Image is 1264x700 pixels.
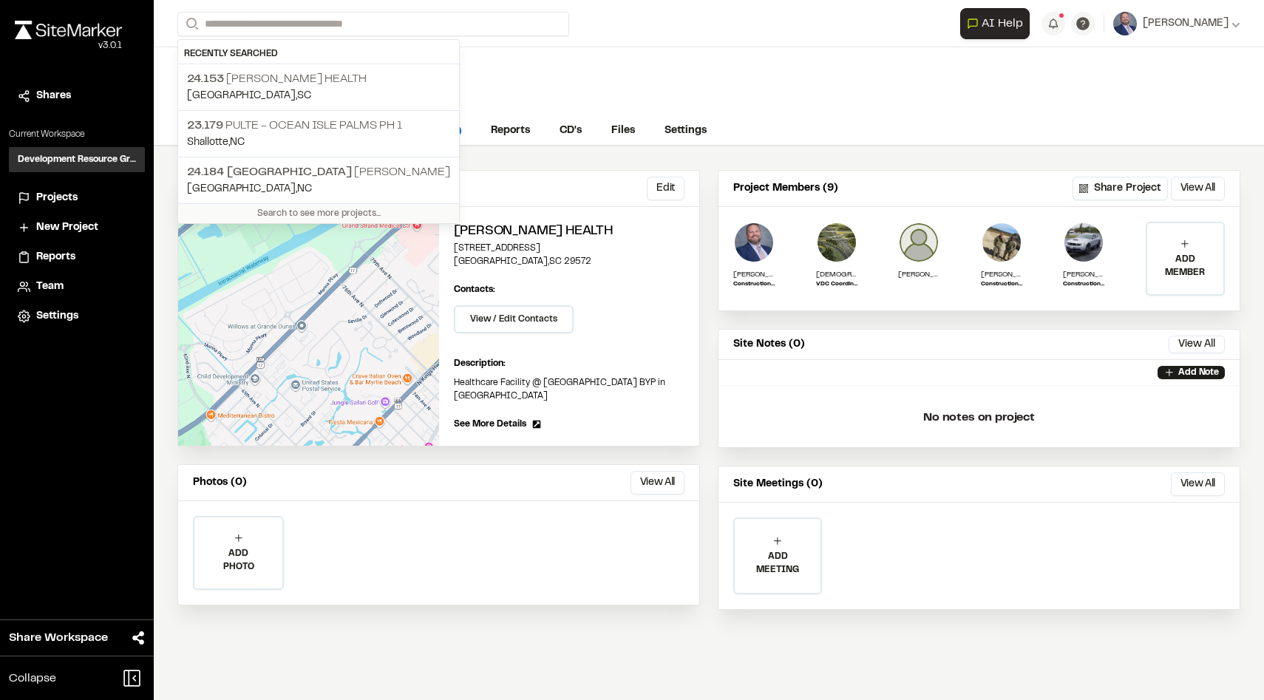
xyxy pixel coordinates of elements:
[733,180,838,197] p: Project Members (9)
[733,222,775,263] img: Jake Rosiek
[36,308,78,324] span: Settings
[18,190,136,206] a: Projects
[9,629,108,647] span: Share Workspace
[1171,472,1225,496] button: View All
[187,88,450,104] p: [GEOGRAPHIC_DATA] , SC
[177,12,204,36] button: Search
[18,308,136,324] a: Settings
[981,222,1022,263] img: Dillon Hackett
[1147,253,1224,279] p: ADD MEMBER
[178,203,459,223] div: Search to see more projects...
[735,550,820,577] p: ADD MEETING
[1063,222,1104,263] img: Timothy Clark
[898,269,939,280] p: [PERSON_NAME]
[454,305,574,333] button: View / Edit Contacts
[597,117,650,145] a: Files
[898,222,939,263] img: Allen Oxendine
[631,471,684,495] button: View All
[187,120,223,131] span: 23.179
[1169,336,1225,353] button: View All
[981,269,1022,280] p: [PERSON_NAME]
[816,269,857,280] p: [DEMOGRAPHIC_DATA][PERSON_NAME]
[18,153,136,166] h3: Development Resource Group
[18,249,136,265] a: Reports
[178,64,459,110] a: 24.153 [PERSON_NAME] Health[GEOGRAPHIC_DATA],SC
[1063,280,1104,289] p: Construction Representative
[454,418,526,431] span: See More Details
[960,8,1036,39] div: Open AI Assistant
[187,117,450,135] p: Pulte - Ocean Isle Palms Ph 1
[187,74,224,84] span: 24.153
[187,70,450,88] p: [PERSON_NAME] Health
[454,283,495,296] p: Contacts:
[981,280,1022,289] p: Construction Rep.
[733,336,805,353] p: Site Notes (0)
[18,88,136,104] a: Shares
[1113,12,1240,35] button: [PERSON_NAME]
[454,242,685,255] p: [STREET_ADDRESS]
[733,476,823,492] p: Site Meetings (0)
[1113,12,1137,35] img: User
[982,15,1023,33] span: AI Help
[650,117,721,145] a: Settings
[36,88,71,104] span: Shares
[1178,366,1219,379] p: Add Note
[178,110,459,157] a: 23.179 Pulte - Ocean Isle Palms Ph 1Shallotte,NC
[1073,177,1168,200] button: Share Project
[36,279,64,295] span: Team
[1143,16,1229,32] span: [PERSON_NAME]
[9,670,56,687] span: Collapse
[647,177,684,200] button: Edit
[178,44,459,64] div: Recently Searched
[15,21,122,39] img: rebrand.png
[545,117,597,145] a: CD's
[187,135,450,151] p: Shallotte , NC
[187,163,450,181] p: [PERSON_NAME]
[36,249,75,265] span: Reports
[1171,177,1225,200] button: View All
[816,280,857,289] p: VDC Coordinator/Civil Designer III
[454,255,685,268] p: [GEOGRAPHIC_DATA] , SC 29572
[1063,269,1104,280] p: [PERSON_NAME]
[187,181,450,197] p: [GEOGRAPHIC_DATA] , NC
[733,269,775,280] p: [PERSON_NAME]
[730,394,1228,441] p: No notes on project
[960,8,1030,39] button: Open AI Assistant
[194,547,282,574] p: ADD PHOTO
[193,475,247,491] p: Photos (0)
[18,220,136,236] a: New Project
[9,128,145,141] p: Current Workspace
[178,157,459,203] a: 24.184 [GEOGRAPHIC_DATA] [PERSON_NAME][GEOGRAPHIC_DATA],NC
[454,376,685,403] p: Healthcare Facility @ [GEOGRAPHIC_DATA] BYP in [GEOGRAPHIC_DATA]
[454,357,685,370] p: Description:
[816,222,857,263] img: Christian Barrett
[454,222,685,242] h2: [PERSON_NAME] Health
[476,117,545,145] a: Reports
[36,220,98,236] span: New Project
[36,190,78,206] span: Projects
[733,280,775,289] p: Construction Services Manager
[18,279,136,295] a: Team
[15,39,122,52] div: Oh geez...please don't...
[187,167,352,177] span: 24.184 [GEOGRAPHIC_DATA]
